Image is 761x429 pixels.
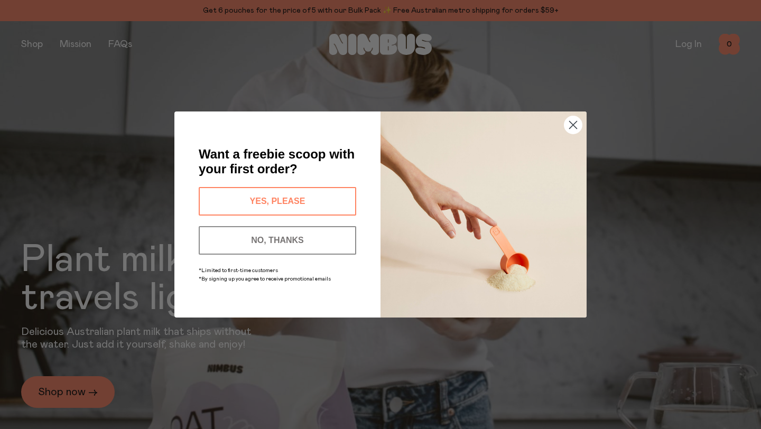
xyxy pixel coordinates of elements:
span: Want a freebie scoop with your first order? [199,147,355,176]
button: Close dialog [564,116,582,134]
span: *By signing up you agree to receive promotional emails [199,276,331,282]
button: NO, THANKS [199,226,356,255]
button: YES, PLEASE [199,187,356,216]
span: *Limited to first-time customers [199,268,278,273]
img: c0d45117-8e62-4a02-9742-374a5db49d45.jpeg [380,111,587,318]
